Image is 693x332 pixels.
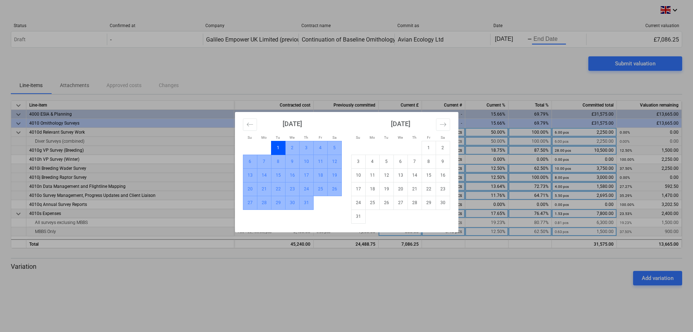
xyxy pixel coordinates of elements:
td: Choose Sunday, August 24, 2025 as your check-out date. It's available. [351,196,365,210]
small: Tu [276,135,280,139]
td: Choose Saturday, July 5, 2025 as your check-out date. It's available. [327,141,341,155]
div: Calendar [235,112,458,232]
strong: [DATE] [283,120,302,128]
td: Choose Wednesday, July 23, 2025 as your check-out date. It's available. [285,182,299,196]
td: Choose Tuesday, August 26, 2025 as your check-out date. It's available. [379,196,393,210]
td: Choose Thursday, July 31, 2025 as your check-out date. It's available. [299,196,313,210]
td: Choose Monday, July 7, 2025 as your check-out date. It's available. [257,155,271,168]
td: Choose Thursday, July 10, 2025 as your check-out date. It's available. [299,155,313,168]
td: Choose Sunday, August 17, 2025 as your check-out date. It's available. [351,182,365,196]
td: Choose Tuesday, August 5, 2025 as your check-out date. It's available. [379,155,393,168]
strong: [DATE] [391,120,410,128]
td: Choose Tuesday, July 15, 2025 as your check-out date. It's available. [271,168,285,182]
td: Choose Friday, August 15, 2025 as your check-out date. It's available. [422,168,436,182]
td: Choose Monday, August 11, 2025 as your check-out date. It's available. [365,168,379,182]
td: Choose Wednesday, July 2, 2025 as your check-out date. It's available. [285,141,299,155]
td: Choose Sunday, August 3, 2025 as your check-out date. It's available. [351,155,365,168]
td: Choose Friday, July 4, 2025 as your check-out date. It's available. [313,141,327,155]
td: Choose Tuesday, August 19, 2025 as your check-out date. It's available. [379,182,393,196]
td: Choose Friday, August 8, 2025 as your check-out date. It's available. [422,155,436,168]
td: Choose Wednesday, August 6, 2025 as your check-out date. It's available. [393,155,407,168]
td: Choose Saturday, August 23, 2025 as your check-out date. It's available. [436,182,450,196]
td: Choose Tuesday, July 29, 2025 as your check-out date. It's available. [271,196,285,210]
small: We [398,135,403,139]
td: Choose Thursday, July 24, 2025 as your check-out date. It's available. [299,182,313,196]
td: Choose Friday, July 18, 2025 as your check-out date. It's available. [313,168,327,182]
td: Choose Friday, August 1, 2025 as your check-out date. It's available. [422,141,436,155]
td: Choose Wednesday, August 20, 2025 as your check-out date. It's available. [393,182,407,196]
small: Fr [319,135,322,139]
td: Choose Thursday, August 7, 2025 as your check-out date. It's available. [407,155,422,168]
td: Choose Sunday, July 27, 2025 as your check-out date. It's available. [243,196,257,210]
td: Choose Wednesday, August 13, 2025 as your check-out date. It's available. [393,168,407,182]
td: Choose Sunday, July 6, 2025 as your check-out date. It's available. [243,155,257,168]
td: Choose Tuesday, July 22, 2025 as your check-out date. It's available. [271,182,285,196]
td: Choose Thursday, July 3, 2025 as your check-out date. It's available. [299,141,313,155]
td: Choose Friday, August 29, 2025 as your check-out date. It's available. [422,196,436,210]
td: Choose Friday, July 11, 2025 as your check-out date. It's available. [313,155,327,168]
td: Choose Wednesday, July 9, 2025 as your check-out date. It's available. [285,155,299,168]
td: Choose Tuesday, August 12, 2025 as your check-out date. It's available. [379,168,393,182]
td: Choose Sunday, July 13, 2025 as your check-out date. It's available. [243,168,257,182]
td: Choose Thursday, August 21, 2025 as your check-out date. It's available. [407,182,422,196]
td: Choose Thursday, August 14, 2025 as your check-out date. It's available. [407,168,422,182]
td: Choose Saturday, August 16, 2025 as your check-out date. It's available. [436,168,450,182]
td: Choose Sunday, July 20, 2025 as your check-out date. It's available. [243,182,257,196]
td: Choose Monday, July 28, 2025 as your check-out date. It's available. [257,196,271,210]
td: Choose Saturday, August 30, 2025 as your check-out date. It's available. [436,196,450,210]
td: Choose Thursday, July 17, 2025 as your check-out date. It's available. [299,168,313,182]
button: Move backward to switch to the previous month. [243,118,257,131]
small: Mo [261,135,267,139]
td: Choose Friday, August 22, 2025 as your check-out date. It's available. [422,182,436,196]
td: Choose Monday, August 18, 2025 as your check-out date. It's available. [365,182,379,196]
td: Choose Monday, July 21, 2025 as your check-out date. It's available. [257,182,271,196]
small: Mo [370,135,375,139]
small: Th [304,135,308,139]
td: Choose Wednesday, July 30, 2025 as your check-out date. It's available. [285,196,299,210]
td: Selected. Tuesday, July 1, 2025 [271,141,285,155]
td: Choose Saturday, July 12, 2025 as your check-out date. It's available. [327,155,341,168]
td: Choose Monday, August 25, 2025 as your check-out date. It's available. [365,196,379,210]
td: Choose Monday, August 4, 2025 as your check-out date. It's available. [365,155,379,168]
small: We [289,135,295,139]
small: Sa [441,135,445,139]
td: Choose Saturday, August 2, 2025 as your check-out date. It's available. [436,141,450,155]
td: Choose Saturday, August 9, 2025 as your check-out date. It's available. [436,155,450,168]
td: Choose Tuesday, July 8, 2025 as your check-out date. It's available. [271,155,285,168]
td: Choose Wednesday, July 16, 2025 as your check-out date. It's available. [285,168,299,182]
small: Tu [384,135,388,139]
small: Fr [427,135,430,139]
small: Su [248,135,252,139]
td: Choose Saturday, July 19, 2025 as your check-out date. It's available. [327,168,341,182]
td: Choose Thursday, August 28, 2025 as your check-out date. It's available. [407,196,422,210]
td: Choose Sunday, August 31, 2025 as your check-out date. It's available. [351,210,365,223]
button: Move forward to switch to the next month. [436,118,450,131]
small: Sa [332,135,336,139]
td: Choose Wednesday, August 27, 2025 as your check-out date. It's available. [393,196,407,210]
td: Choose Saturday, July 26, 2025 as your check-out date. It's available. [327,182,341,196]
small: Su [356,135,360,139]
td: Choose Monday, July 14, 2025 as your check-out date. It's available. [257,168,271,182]
td: Choose Sunday, August 10, 2025 as your check-out date. It's available. [351,168,365,182]
td: Choose Friday, July 25, 2025 as your check-out date. It's available. [313,182,327,196]
small: Th [412,135,417,139]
